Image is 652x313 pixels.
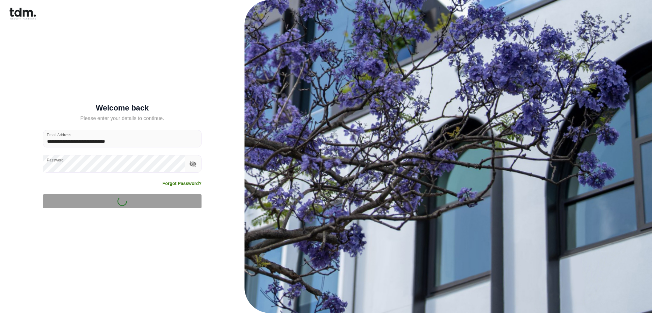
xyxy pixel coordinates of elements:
label: Email Address [47,132,71,138]
h5: Please enter your details to continue. [43,115,202,122]
button: toggle password visibility [188,159,198,169]
a: Forgot Password? [162,180,202,187]
h5: Welcome back [43,105,202,111]
label: Password [47,157,64,163]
